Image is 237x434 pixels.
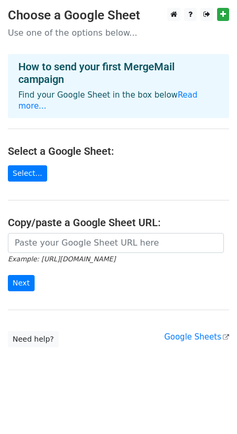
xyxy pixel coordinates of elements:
a: Google Sheets [164,332,229,342]
h4: How to send your first MergeMail campaign [18,60,219,86]
a: Select... [8,165,47,182]
h3: Choose a Google Sheet [8,8,229,23]
p: Use one of the options below... [8,27,229,38]
a: Read more... [18,90,198,111]
input: Next [8,275,35,291]
a: Need help? [8,331,59,347]
input: Paste your Google Sheet URL here [8,233,224,253]
small: Example: [URL][DOMAIN_NAME] [8,255,115,263]
p: Find your Google Sheet in the box below [18,90,219,112]
h4: Copy/paste a Google Sheet URL: [8,216,229,229]
h4: Select a Google Sheet: [8,145,229,157]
